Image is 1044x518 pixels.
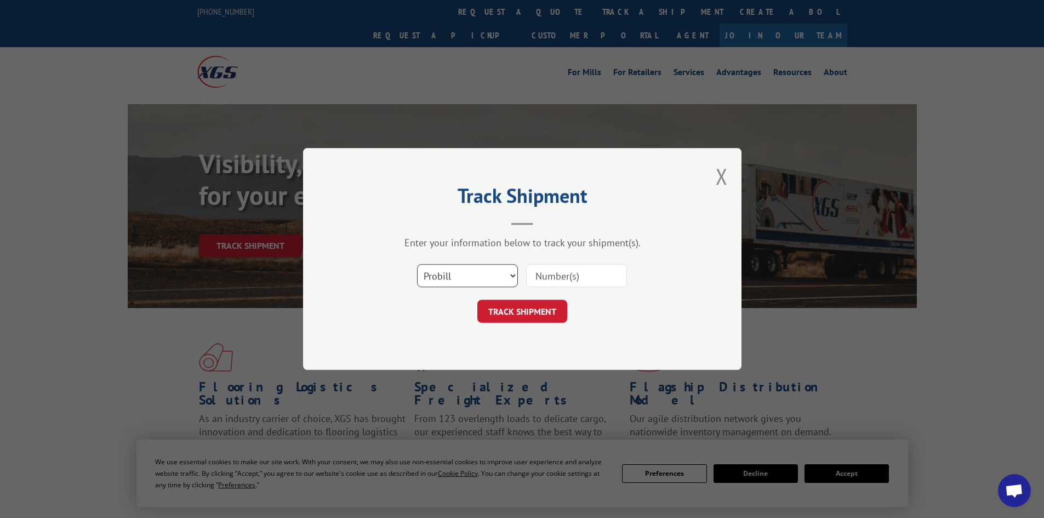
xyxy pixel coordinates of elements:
div: Enter your information below to track your shipment(s). [358,236,687,249]
button: Close modal [716,162,728,191]
input: Number(s) [526,264,627,287]
div: Open chat [998,474,1031,507]
button: TRACK SHIPMENT [477,300,567,323]
h2: Track Shipment [358,188,687,209]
